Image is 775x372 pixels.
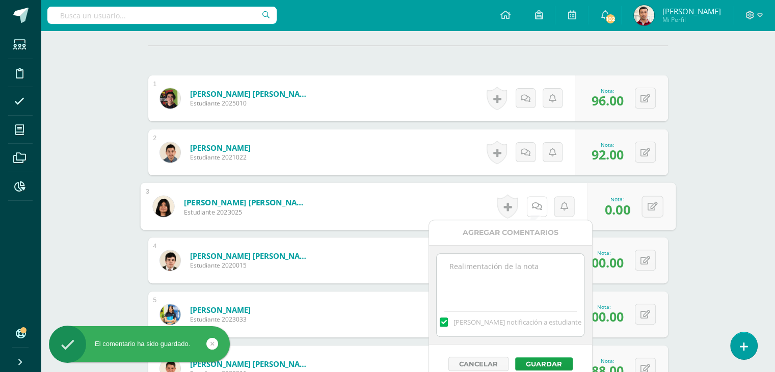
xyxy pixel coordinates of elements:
span: 100.00 [584,308,624,325]
img: bd4157fbfc90b62d33b85294f936aae1.png [634,5,654,25]
span: Estudiante 2021022 [190,153,251,162]
img: 572862d19bee68d10ba56680a31d7164.png [160,142,180,163]
div: Nota: [592,141,624,148]
div: El comentario ha sido guardado. [49,339,230,349]
span: Estudiante 2025010 [190,99,312,108]
span: 0.00 [604,200,630,218]
input: Busca un usuario... [47,7,277,24]
span: Estudiante 2020015 [190,261,312,270]
span: 92.00 [592,146,624,163]
span: 100.00 [584,254,624,271]
img: b1b5c3d4f8297bb08657cb46f4e7b43e.png [160,88,180,109]
div: Agregar Comentarios [429,220,592,245]
a: [PERSON_NAME] [PERSON_NAME] [190,359,312,369]
button: Cancelar [448,357,509,371]
span: [PERSON_NAME] notificación a estudiante [453,317,581,327]
span: 96.00 [592,92,624,109]
div: Nota: [584,249,624,256]
a: [PERSON_NAME] [190,143,251,153]
img: 29bc46b472aa18796470c09d9e15ecd0.png [160,304,180,325]
div: Nota: [584,303,624,310]
a: [PERSON_NAME] [190,305,251,315]
span: [PERSON_NAME] [662,6,720,16]
span: 102 [605,13,616,24]
div: Nota: [592,87,624,94]
a: [PERSON_NAME] [PERSON_NAME] [190,251,312,261]
span: Estudiante 2023033 [190,315,251,324]
div: Nota: [604,195,630,202]
img: 2dc7a830f77a02bdd50bbcb9ae553e53.png [160,250,180,271]
span: Mi Perfil [662,15,720,24]
img: dce0b1ed9de55400785d98fcaf3680bd.png [153,196,174,217]
a: [PERSON_NAME] [PERSON_NAME] [183,197,309,207]
span: Estudiante 2023025 [183,207,309,217]
div: Nota: [592,357,624,364]
a: [PERSON_NAME] [PERSON_NAME] [190,89,312,99]
button: Guardar [515,357,573,370]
